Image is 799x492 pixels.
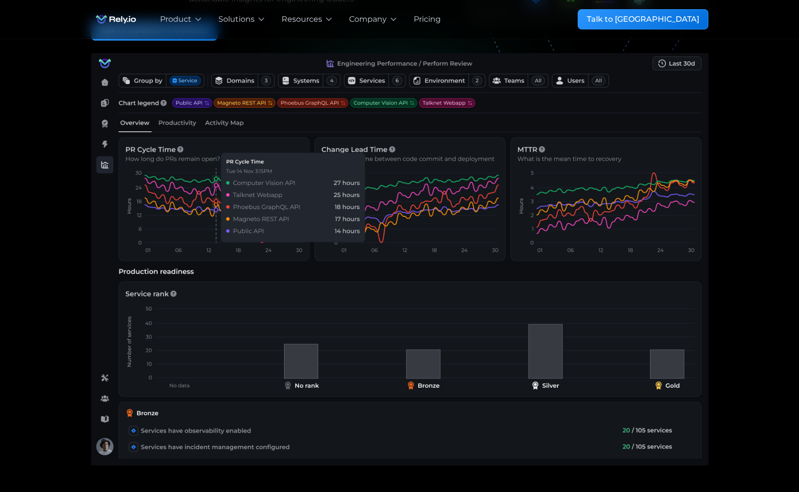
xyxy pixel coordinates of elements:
div: Talk to [GEOGRAPHIC_DATA] [587,14,699,25]
a: home [91,10,141,29]
div: Solutions [218,14,255,25]
img: Rely.io logo [91,10,141,29]
iframe: Chatbot [735,428,785,478]
div: Company [349,14,387,25]
div: Resources [282,14,322,25]
a: Pricing [414,14,441,25]
a: Talk to [GEOGRAPHIC_DATA] [578,9,708,29]
div: Product [160,14,191,25]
